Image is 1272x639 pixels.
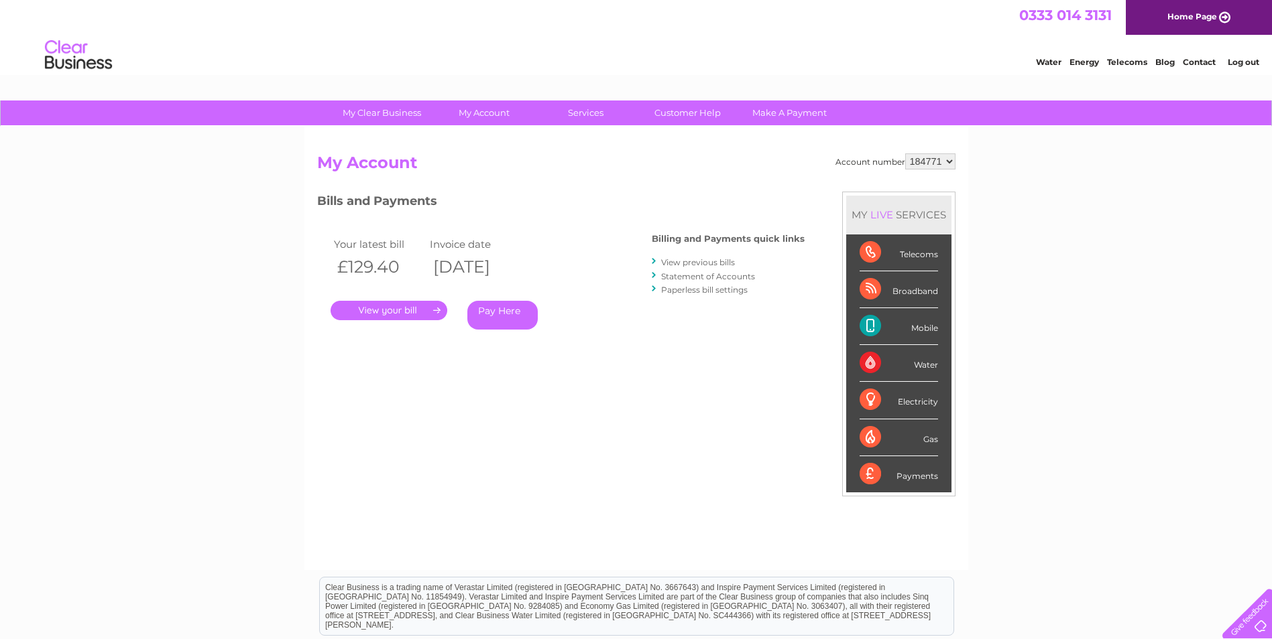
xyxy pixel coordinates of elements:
[327,100,437,125] a: My Clear Business
[467,301,538,330] a: Pay Here
[331,253,427,281] th: £129.40
[1107,57,1147,67] a: Telecoms
[734,100,845,125] a: Make A Payment
[1036,57,1061,67] a: Water
[331,235,427,253] td: Your latest bill
[320,7,953,65] div: Clear Business is a trading name of Verastar Limited (registered in [GEOGRAPHIC_DATA] No. 3667643...
[331,301,447,320] a: .
[632,100,743,125] a: Customer Help
[860,308,938,345] div: Mobile
[661,257,735,267] a: View previous bills
[868,208,896,221] div: LIVE
[860,345,938,382] div: Water
[860,382,938,419] div: Electricity
[661,271,755,281] a: Statement of Accounts
[860,271,938,308] div: Broadband
[428,100,539,125] a: My Account
[317,153,956,179] h2: My Account
[835,153,956,169] div: Account number
[860,234,938,271] div: Telecoms
[1183,57,1216,67] a: Contact
[1019,7,1112,23] a: 0333 014 3131
[1069,57,1099,67] a: Energy
[426,235,523,253] td: Invoice date
[652,234,805,244] h4: Billing and Payments quick links
[317,192,805,215] h3: Bills and Payments
[44,35,113,76] img: logo.png
[846,196,951,234] div: MY SERVICES
[860,456,938,492] div: Payments
[860,419,938,456] div: Gas
[530,100,641,125] a: Services
[1155,57,1175,67] a: Blog
[661,285,748,295] a: Paperless bill settings
[426,253,523,281] th: [DATE]
[1228,57,1259,67] a: Log out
